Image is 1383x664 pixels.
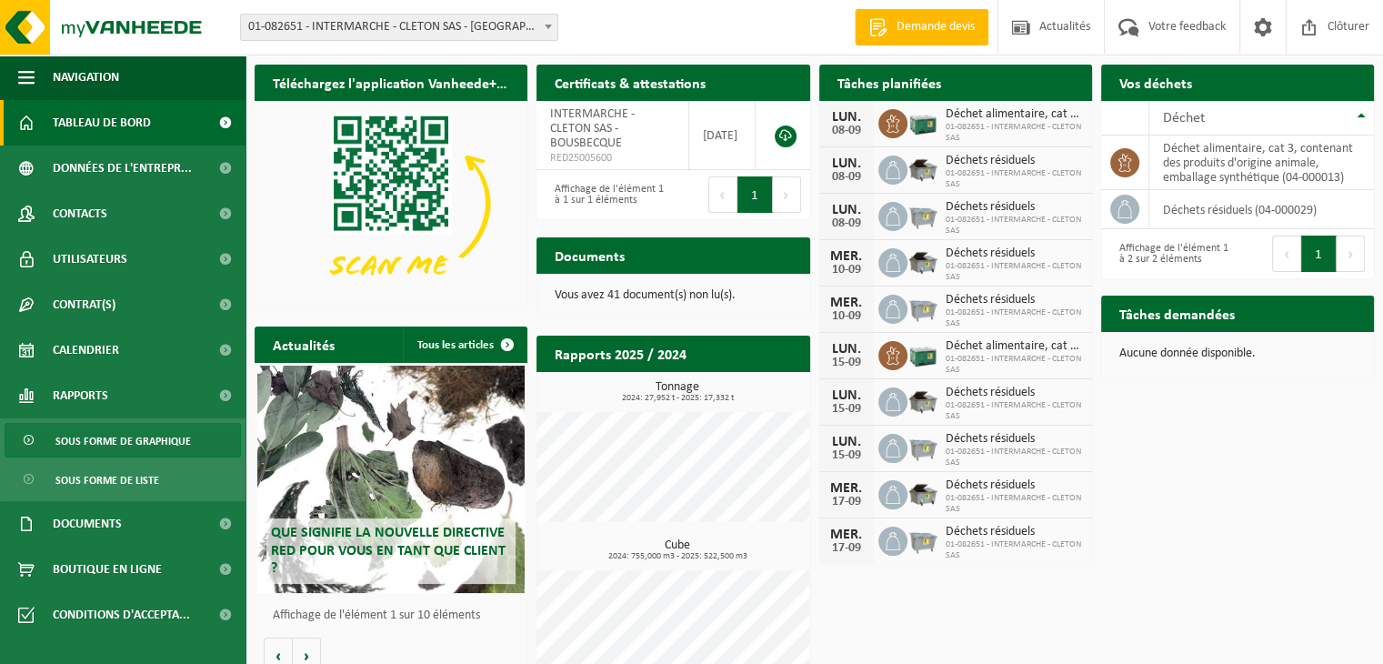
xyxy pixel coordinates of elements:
img: Download de VHEPlus App [255,101,527,306]
div: MER. [828,528,865,542]
h3: Tonnage [546,381,809,403]
button: Next [773,176,801,213]
div: Affichage de l'élément 1 à 1 sur 1 éléments [546,175,664,215]
span: Sous forme de liste [55,463,159,498]
button: Previous [1272,236,1301,272]
span: Déchet [1163,111,1205,126]
img: WB-2500-GAL-GY-01 [907,199,938,230]
img: WB-2500-GAL-GY-01 [907,431,938,462]
button: Previous [708,176,737,213]
span: Tableau de bord [53,100,151,146]
span: Contrat(s) [53,282,115,327]
div: 08-09 [828,125,865,137]
p: Vous avez 41 document(s) non lu(s). [555,289,791,302]
td: déchets résiduels (04-000029) [1149,190,1374,229]
h2: Rapports 2025 / 2024 [536,336,705,371]
button: Next [1337,236,1365,272]
img: WB-2500-GAL-GY-01 [907,524,938,555]
span: Déchets résiduels [946,246,1083,261]
div: 17-09 [828,496,865,508]
span: Sous forme de graphique [55,424,191,458]
button: 1 [737,176,773,213]
div: 15-09 [828,357,865,369]
h2: Documents [536,237,643,273]
div: LUN. [828,388,865,403]
span: 01-082651 - INTERMARCHE - CLETON SAS [946,400,1083,422]
div: LUN. [828,342,865,357]
div: 17-09 [828,542,865,555]
a: Sous forme de liste [5,462,241,497]
div: 08-09 [828,171,865,184]
div: LUN. [828,203,865,217]
span: 01-082651 - INTERMARCHE - CLETON SAS [946,354,1083,376]
span: Navigation [53,55,119,100]
img: PB-LB-0680-HPE-GN-01 [907,338,938,369]
td: [DATE] [689,101,757,170]
img: WB-5000-GAL-GY-01 [907,246,938,277]
div: LUN. [828,435,865,449]
span: Utilisateurs [53,236,127,282]
div: 10-09 [828,310,865,323]
img: WB-5000-GAL-GY-01 [907,385,938,416]
span: 01-082651 - INTERMARCHE - CLETON SAS - BOUSBECQUE [241,15,557,40]
a: Tous les articles [403,327,526,363]
h2: Certificats & attestations [536,65,724,100]
a: Que signifie la nouvelle directive RED pour vous en tant que client ? [257,366,525,593]
a: Demande devis [855,9,988,45]
span: Contacts [53,191,107,236]
span: RED25005600 [550,151,675,166]
span: Rapports [53,373,108,418]
h2: Actualités [255,327,353,362]
h2: Tâches demandées [1101,296,1253,331]
span: Boutique en ligne [53,547,162,592]
span: Déchet alimentaire, cat 3, contenant des produits d'origine animale, emballage s... [946,339,1083,354]
span: 01-082651 - INTERMARCHE - CLETON SAS [946,307,1083,329]
span: Déchets résiduels [946,432,1083,447]
h2: Téléchargez l'application Vanheede+ maintenant! [255,65,527,100]
span: 01-082651 - INTERMARCHE - CLETON SAS [946,168,1083,190]
h2: Vos déchets [1101,65,1210,100]
span: Déchets résiduels [946,478,1083,493]
div: MER. [828,296,865,310]
span: Demande devis [892,18,979,36]
span: Déchets résiduels [946,154,1083,168]
span: INTERMARCHE - CLETON SAS - BOUSBECQUE [550,107,635,150]
div: 15-09 [828,449,865,462]
div: 15-09 [828,403,865,416]
img: WB-5000-GAL-GY-01 [907,478,938,508]
span: 01-082651 - INTERMARCHE - CLETON SAS [946,261,1083,283]
span: 2024: 27,952 t - 2025: 17,332 t [546,394,809,403]
h2: Tâches planifiées [819,65,959,100]
span: 01-082651 - INTERMARCHE - CLETON SAS [946,122,1083,144]
span: 01-082651 - INTERMARCHE - CLETON SAS [946,215,1083,236]
h3: Cube [546,539,809,561]
button: 1 [1301,236,1337,272]
span: 2024: 755,000 m3 - 2025: 522,500 m3 [546,552,809,561]
p: Aucune donnée disponible. [1119,347,1356,360]
span: Déchets résiduels [946,386,1083,400]
span: Déchets résiduels [946,200,1083,215]
td: déchet alimentaire, cat 3, contenant des produits d'origine animale, emballage synthétique (04-00... [1149,136,1374,190]
a: Sous forme de graphique [5,423,241,458]
img: WB-2500-GAL-GY-01 [907,292,938,323]
span: 01-082651 - INTERMARCHE - CLETON SAS [946,493,1083,515]
div: MER. [828,481,865,496]
p: Affichage de l'élément 1 sur 10 éléments [273,609,518,622]
div: 08-09 [828,217,865,230]
a: Consulter les rapports [652,371,808,407]
span: 01-082651 - INTERMARCHE - CLETON SAS [946,539,1083,561]
span: Calendrier [53,327,119,373]
div: MER. [828,249,865,264]
img: PB-LB-0680-HPE-GN-01 [907,106,938,137]
span: Documents [53,501,122,547]
span: Déchets résiduels [946,293,1083,307]
span: Conditions d'accepta... [53,592,190,638]
span: 01-082651 - INTERMARCHE - CLETON SAS [946,447,1083,468]
span: 01-082651 - INTERMARCHE - CLETON SAS - BOUSBECQUE [240,14,558,41]
span: Données de l'entrepr... [53,146,192,191]
div: Affichage de l'élément 1 à 2 sur 2 éléments [1110,234,1228,274]
span: Déchet alimentaire, cat 3, contenant des produits d'origine animale, emballage s... [946,107,1083,122]
img: WB-5000-GAL-GY-01 [907,153,938,184]
span: Déchets résiduels [946,525,1083,539]
span: Que signifie la nouvelle directive RED pour vous en tant que client ? [271,526,506,575]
